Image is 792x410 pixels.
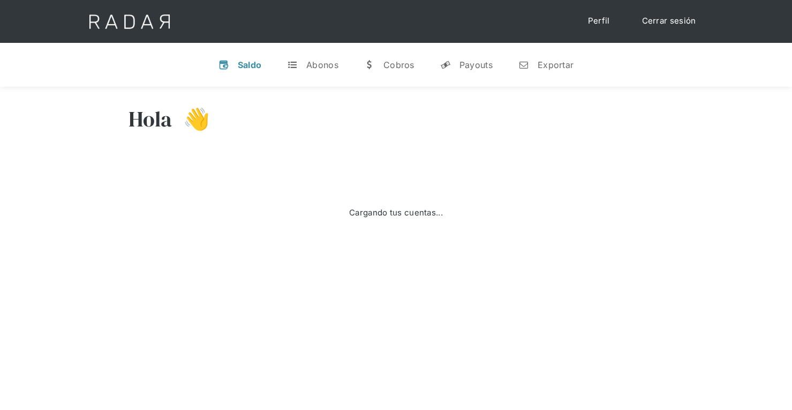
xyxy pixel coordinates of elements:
[287,59,298,70] div: t
[218,59,229,70] div: v
[440,59,451,70] div: y
[459,59,493,70] div: Payouts
[306,59,338,70] div: Abonos
[631,11,707,32] a: Cerrar sesión
[364,59,375,70] div: w
[577,11,621,32] a: Perfil
[349,207,443,219] div: Cargando tus cuentas...
[538,59,574,70] div: Exportar
[383,59,414,70] div: Cobros
[238,59,262,70] div: Saldo
[129,106,172,132] h3: Hola
[518,59,529,70] div: n
[172,106,210,132] h3: 👋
